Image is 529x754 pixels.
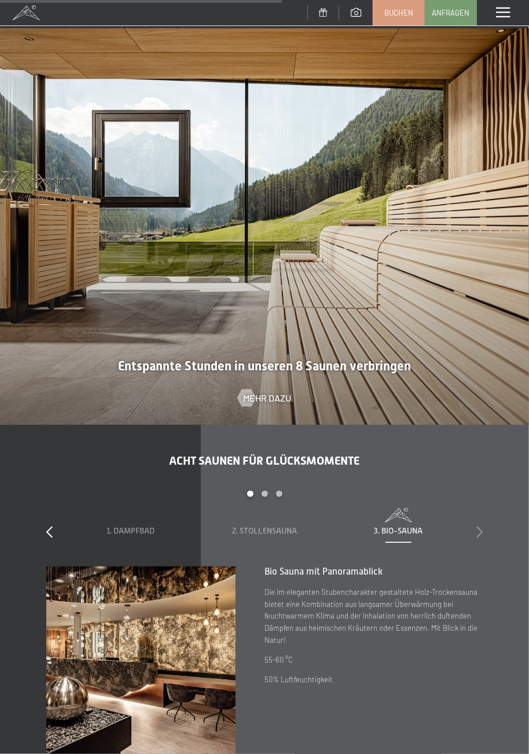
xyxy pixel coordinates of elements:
[432,8,470,18] span: Anfragen
[264,654,483,666] p: 55-60 °C
[64,491,465,509] div: Carousel Pagination
[170,454,360,468] span: Acht Saunen für Glücksmomente
[264,567,383,577] span: Bio Sauna mit Panoramablick
[244,392,292,404] span: Mehr dazu
[262,491,268,497] div: Carousel Page 2
[264,586,483,646] p: Die im eleganten Stubencharakter gestaltete Holz-Trockensauna bietet eine Kombination aus langsam...
[264,674,483,686] p: 50% Luftfeuchtigkeit
[425,1,476,25] a: Anfragen
[247,491,254,497] div: Carousel Page 1 (Current Slide)
[276,491,282,497] div: Carousel Page 3
[232,527,297,536] span: 2. Stollensauna
[384,8,413,18] span: Buchen
[373,1,424,25] a: Buchen
[106,527,155,536] span: 1. Dampfbad
[374,527,423,536] span: 3. Bio-Sauna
